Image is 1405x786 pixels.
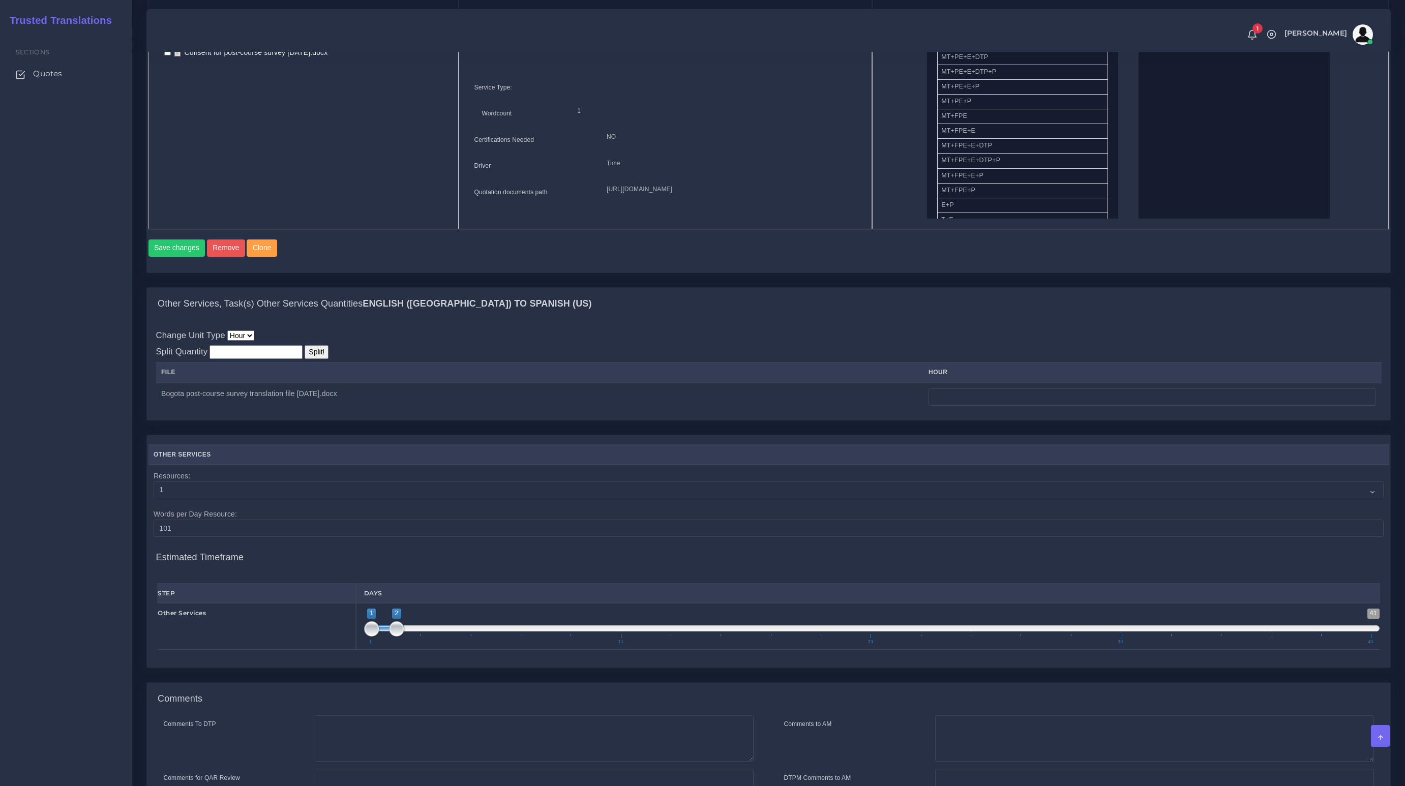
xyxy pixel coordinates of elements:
[937,79,1108,95] li: MT+PE+E+P
[207,239,245,257] button: Remove
[1367,640,1376,644] span: 41
[607,132,856,142] p: NO
[207,239,247,257] a: Remove
[16,48,49,56] span: Sections
[158,693,202,705] h4: Comments
[148,239,205,257] button: Save changes
[33,68,62,79] span: Quotes
[156,329,225,342] label: Change Unit Type
[392,609,401,618] span: 2
[937,198,1108,213] li: E+P
[474,188,548,197] label: Quotation documents path
[784,719,832,729] label: Comments to AM
[482,109,512,118] label: Wordcount
[617,640,625,644] span: 11
[305,345,328,359] input: Split!
[937,65,1108,80] li: MT+PE+E+DTP+P
[147,288,1390,320] div: Other Services, Task(s) Other Services QuantitiesEnglish ([GEOGRAPHIC_DATA]) TO Spanish (US)
[1252,23,1263,34] span: 1
[1243,29,1261,40] a: 1
[156,362,923,383] th: File
[474,161,491,170] label: Driver
[474,83,512,92] label: Service Type:
[147,320,1390,420] div: Other Services, Task(s) Other Services QuantitiesEnglish ([GEOGRAPHIC_DATA]) TO Spanish (US)
[937,213,1108,228] li: T+E
[368,640,374,644] span: 1
[1367,609,1380,618] span: 41
[247,239,279,257] a: Clone
[937,138,1108,154] li: MT+FPE+E+DTP
[937,183,1108,198] li: MT+FPE+P
[367,609,376,618] span: 1
[923,362,1382,383] th: hour
[156,542,1382,563] h4: Estimated Timeframe
[171,48,332,57] a: Consent for post-course survey [DATE].docx
[363,298,591,309] b: English ([GEOGRAPHIC_DATA]) TO Spanish (US)
[607,184,856,195] p: [URL][DOMAIN_NAME]
[164,773,240,782] label: Comments for QAR Review
[1284,29,1347,37] span: [PERSON_NAME]
[158,609,206,617] strong: Other Services
[784,773,851,782] label: DTPM Comments to AM
[156,345,208,358] label: Split Quantity
[607,158,856,169] p: Time
[866,640,875,644] span: 21
[937,124,1108,139] li: MT+FPE+E
[937,168,1108,184] li: MT+FPE+E+P
[158,589,175,597] strong: Step
[156,383,923,411] td: Bogota post-course survey translation file [DATE].docx
[1117,640,1125,644] span: 31
[164,719,216,729] label: Comments To DTP
[3,12,112,29] a: Trusted Translations
[158,298,592,310] h4: Other Services, Task(s) Other Services Quantities
[937,94,1108,109] li: MT+PE+P
[3,14,112,26] h2: Trusted Translations
[1353,24,1373,45] img: avatar
[474,135,534,144] label: Certifications Needed
[148,444,1389,465] th: Other Services
[8,63,125,84] a: Quotes
[148,465,1389,542] td: Resources: Words per Day Resource:
[247,239,277,257] button: Clone
[1279,24,1377,45] a: [PERSON_NAME]avatar
[364,589,382,597] strong: Days
[937,109,1108,124] li: MT+FPE
[937,153,1108,168] li: MT+FPE+E+DTP+P
[577,106,848,116] p: 1
[937,50,1108,65] li: MT+PE+E+DTP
